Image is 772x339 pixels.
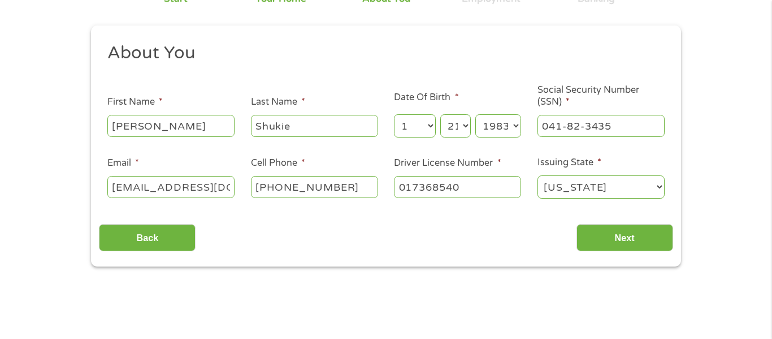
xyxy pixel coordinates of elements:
[251,157,305,169] label: Cell Phone
[107,42,657,65] h2: About You
[107,96,163,108] label: First Name
[394,92,458,104] label: Date Of Birth
[107,176,235,198] input: john@gmail.com
[107,115,235,136] input: John
[576,224,673,252] input: Next
[394,157,501,169] label: Driver License Number
[251,96,305,108] label: Last Name
[251,176,378,198] input: (541) 754-3010
[537,84,665,108] label: Social Security Number (SSN)
[537,115,665,136] input: 078-05-1120
[251,115,378,136] input: Smith
[107,157,139,169] label: Email
[537,157,601,169] label: Issuing State
[99,224,196,252] input: Back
